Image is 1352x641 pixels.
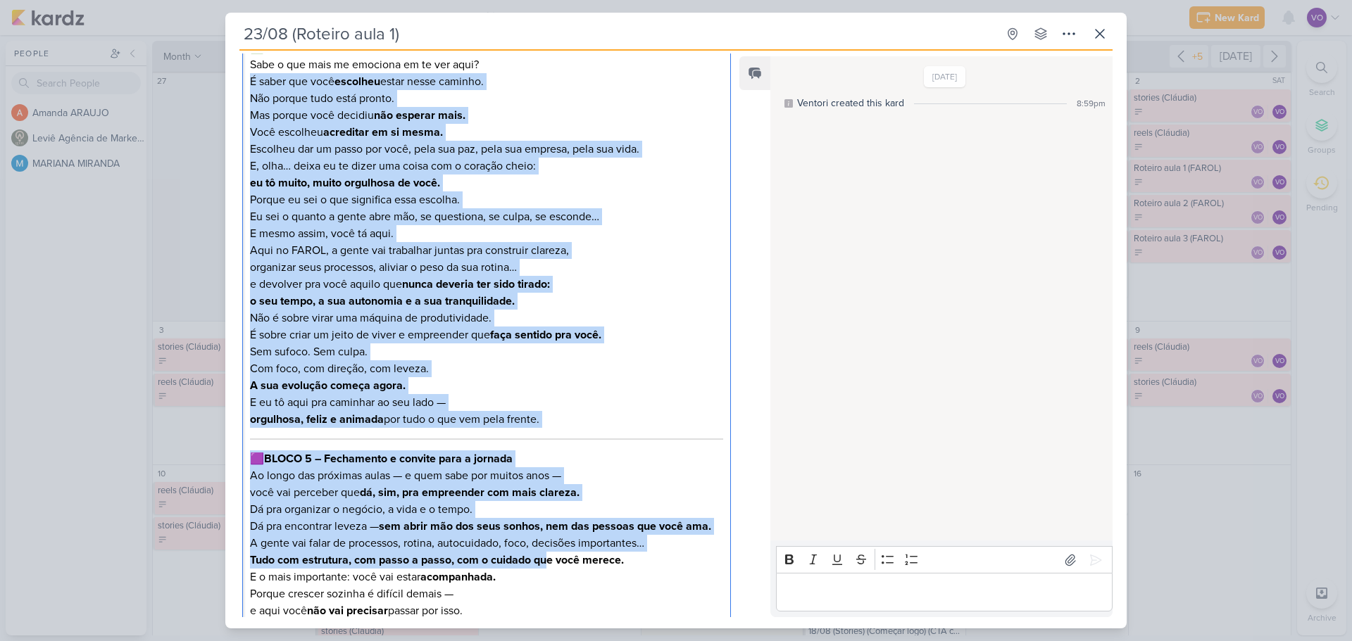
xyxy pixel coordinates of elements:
[250,467,723,501] p: Ao longo das próximas aulas — e quem sabe por muitos anos — você vai perceber que
[250,450,723,467] p: 🟪
[250,553,624,567] strong: Tudo com estrutura, com passo a passo, com o cuidado que você merece.
[1077,97,1106,110] div: 8:59pm
[264,452,513,466] strong: BLOCO 5 – Fechamento e convite para a jornada
[402,277,550,291] strong: nunca deveria ter sido tirado:
[307,604,388,618] strong: não vai precisar
[250,176,440,190] strong: eu tô muito, muito orgulhosa de você.
[334,75,380,89] strong: escolheu
[250,124,723,158] p: Você escolheu Escolheu dar um passo por você, pela sua paz, pela sua empresa, pela sua vida.
[360,485,580,500] strong: dá, sim, pra empreender com mais clareza.
[250,501,723,535] p: Dá pra organizar o negócio, a vida e o tempo. Dá pra encontrar leveza —
[250,56,723,90] p: Sabe o que mais me emociona em te ver aqui? É saber que você estar nesse caminho.
[250,276,723,293] p: e devolver pra você aquilo que
[250,343,723,377] p: Sem sufoco. Sem culpa. Com foco, com direção, com leveza.
[776,546,1113,573] div: Editor toolbar
[250,158,723,191] p: E, olha… deixa eu te dizer uma coisa com o coração cheio:
[250,242,723,276] p: Aqui no FAROL, a gente vai trabalhar juntas pra construir clareza, organizar seus processos, aliv...
[250,379,406,393] strong: A sua evolução começa agora.
[250,412,384,426] strong: orgulhosa, feliz e animada
[323,125,443,139] strong: acreditar em si mesma.
[250,90,723,124] p: Não porque tudo está pronto. Mas porque você decidiu
[250,377,723,428] p: E eu tô aqui pra caminhar ao seu lado — por tudo o que vem pela frente.
[420,570,496,584] strong: acompanhada.
[797,96,904,110] div: Ventori created this kard
[379,519,711,533] strong: sem abrir mão dos seus sonhos, nem das pessoas que você ama.
[374,108,465,122] strong: não esperar mais.
[250,569,723,619] p: E o mais importante: você vai estar Porque crescer sozinha é difícil demais — e aqui você passar ...
[250,191,723,225] p: Porque eu sei o que significa essa escolha. Eu sei o quanto a gente abre mão, se questiona, se cu...
[776,573,1113,611] div: Editor editing area: main
[239,21,997,46] input: Untitled Kard
[250,225,723,242] p: E mesmo assim, você tá aqui.
[250,294,515,308] strong: o seu tempo, a sua autonomia e a sua tranquilidade.
[490,328,601,342] strong: faça sentido pra você.
[250,535,723,569] p: A gente vai falar de processos, rotina, autocuidado, foco, decisões importantes…
[250,310,723,343] p: Não é sobre virar uma máquina de produtividade. É sobre criar um jeito de viver e empreender que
